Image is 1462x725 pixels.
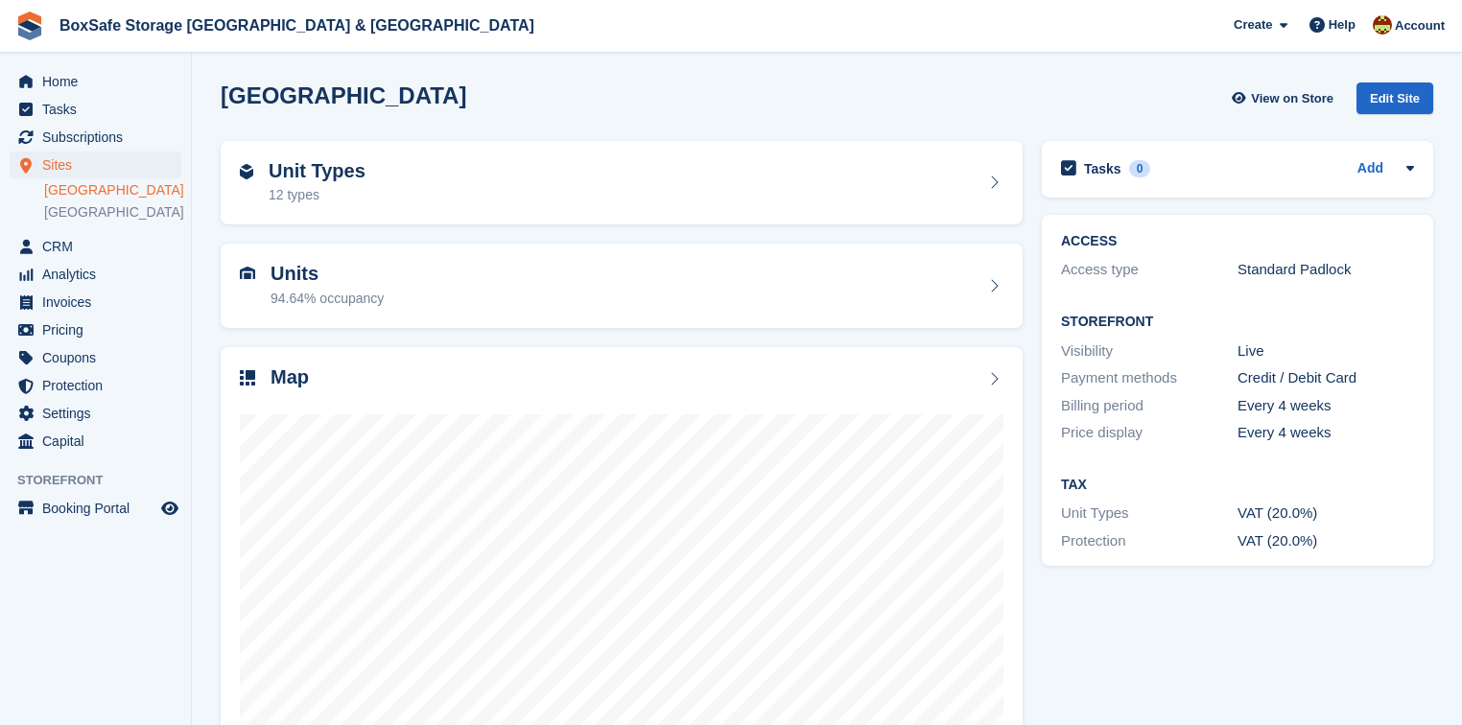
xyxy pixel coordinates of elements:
[10,316,181,343] a: menu
[1061,503,1238,525] div: Unit Types
[10,289,181,316] a: menu
[271,366,309,388] h2: Map
[42,400,157,427] span: Settings
[42,152,157,178] span: Sites
[1238,259,1414,281] div: Standard Padlock
[10,152,181,178] a: menu
[42,68,157,95] span: Home
[1061,530,1238,552] div: Protection
[1229,82,1341,114] a: View on Store
[221,141,1023,225] a: Unit Types 12 types
[44,203,181,222] a: [GEOGRAPHIC_DATA]
[221,82,466,108] h2: [GEOGRAPHIC_DATA]
[1061,259,1238,281] div: Access type
[1061,478,1414,493] h2: Tax
[10,428,181,455] a: menu
[221,244,1023,328] a: Units 94.64% occupancy
[269,160,365,182] h2: Unit Types
[42,233,157,260] span: CRM
[10,372,181,399] a: menu
[42,96,157,123] span: Tasks
[271,289,384,309] div: 94.64% occupancy
[42,495,157,522] span: Booking Portal
[240,164,253,179] img: unit-type-icn-2b2737a686de81e16bb02015468b77c625bbabd49415b5ef34ead5e3b44a266d.svg
[1329,15,1356,35] span: Help
[1395,16,1445,35] span: Account
[10,495,181,522] a: menu
[269,185,365,205] div: 12 types
[15,12,44,40] img: stora-icon-8386f47178a22dfd0bd8f6a31ec36ba5ce8667c1dd55bd0f319d3a0aa187defe.svg
[1061,395,1238,417] div: Billing period
[1238,395,1414,417] div: Every 4 weeks
[1238,422,1414,444] div: Every 4 weeks
[240,267,255,280] img: unit-icn-7be61d7bf1b0ce9d3e12c5938cc71ed9869f7b940bace4675aadf7bd6d80202e.svg
[1356,82,1433,122] a: Edit Site
[1061,315,1414,330] h2: Storefront
[1234,15,1272,35] span: Create
[1356,82,1433,114] div: Edit Site
[1238,530,1414,552] div: VAT (20.0%)
[1373,15,1392,35] img: Kim
[1084,160,1121,177] h2: Tasks
[1061,367,1238,389] div: Payment methods
[10,96,181,123] a: menu
[42,372,157,399] span: Protection
[10,68,181,95] a: menu
[42,344,157,371] span: Coupons
[44,181,181,199] a: [GEOGRAPHIC_DATA]
[10,400,181,427] a: menu
[158,497,181,520] a: Preview store
[42,428,157,455] span: Capital
[240,370,255,386] img: map-icn-33ee37083ee616e46c38cad1a60f524a97daa1e2b2c8c0bc3eb3415660979fc1.svg
[1061,422,1238,444] div: Price display
[1129,160,1151,177] div: 0
[1238,367,1414,389] div: Credit / Debit Card
[10,344,181,371] a: menu
[1238,503,1414,525] div: VAT (20.0%)
[52,10,542,41] a: BoxSafe Storage [GEOGRAPHIC_DATA] & [GEOGRAPHIC_DATA]
[10,261,181,288] a: menu
[42,316,157,343] span: Pricing
[42,289,157,316] span: Invoices
[1061,340,1238,362] div: Visibility
[42,124,157,151] span: Subscriptions
[1357,158,1383,180] a: Add
[1251,89,1333,108] span: View on Store
[10,124,181,151] a: menu
[17,471,191,490] span: Storefront
[42,261,157,288] span: Analytics
[1238,340,1414,362] div: Live
[1061,234,1414,249] h2: ACCESS
[10,233,181,260] a: menu
[271,263,384,285] h2: Units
